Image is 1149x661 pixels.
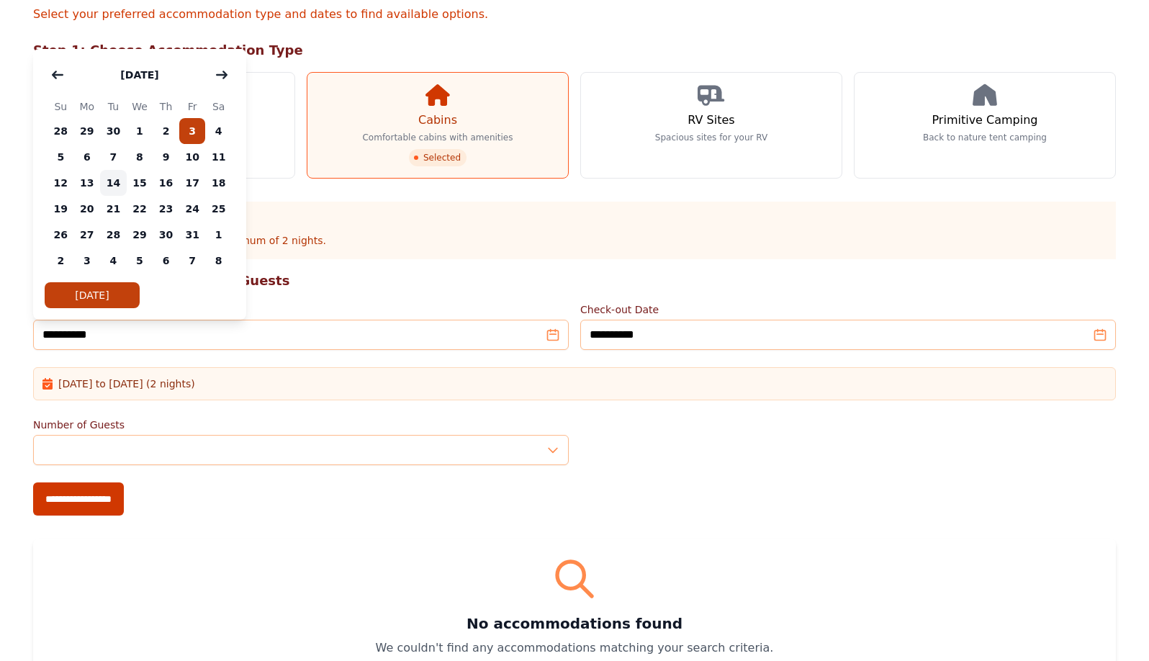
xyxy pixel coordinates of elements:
span: 25 [205,196,232,222]
span: 30 [100,118,127,144]
span: 1 [205,222,232,248]
span: 3 [179,118,206,144]
span: 13 [74,170,101,196]
p: Comfortable cabins with amenities [362,132,513,143]
span: 5 [127,248,153,274]
label: Check-out Date [580,302,1116,317]
span: 29 [74,118,101,144]
span: 2 [153,118,179,144]
p: Select your preferred accommodation type and dates to find available options. [33,6,1116,23]
span: 19 [48,196,74,222]
h3: Primitive Camping [932,112,1038,129]
a: RV Sites Spacious sites for your RV [580,72,842,179]
span: 6 [153,248,179,274]
span: 27 [74,222,101,248]
p: We couldn't find any accommodations matching your search criteria. [50,639,1099,657]
span: Tu [100,98,127,115]
span: 28 [48,118,74,144]
span: 1 [127,118,153,144]
span: 4 [205,118,232,144]
button: [DATE] [45,282,140,308]
span: 12 [48,170,74,196]
span: 6 [74,144,101,170]
span: 30 [153,222,179,248]
span: 17 [179,170,206,196]
p: Spacious sites for your RV [655,132,767,143]
span: 29 [127,222,153,248]
span: 20 [74,196,101,222]
span: 7 [100,144,127,170]
span: 16 [153,170,179,196]
span: Selected [409,149,467,166]
span: 11 [205,144,232,170]
span: 10 [179,144,206,170]
span: 26 [48,222,74,248]
span: 15 [127,170,153,196]
a: Cabins Comfortable cabins with amenities Selected [307,72,569,179]
span: Sa [205,98,232,115]
p: Back to nature tent camping [923,132,1047,143]
span: Su [48,98,74,115]
span: 31 [179,222,206,248]
span: [DATE] to [DATE] (2 nights) [58,377,195,391]
span: Fr [179,98,206,115]
h3: Cabins [418,112,457,129]
span: 9 [153,144,179,170]
span: 4 [100,248,127,274]
h3: RV Sites [688,112,734,129]
span: 5 [48,144,74,170]
span: 18 [205,170,232,196]
span: 7 [179,248,206,274]
label: Check-in Date [33,302,569,317]
span: Th [153,98,179,115]
span: 2 [48,248,74,274]
span: 28 [100,222,127,248]
span: 23 [153,196,179,222]
h2: Step 2: Select Your Dates & Guests [33,271,1116,291]
span: 22 [127,196,153,222]
span: 24 [179,196,206,222]
button: [DATE] [106,60,173,89]
span: 3 [74,248,101,274]
span: 14 [100,170,127,196]
span: Mo [74,98,101,115]
span: We [127,98,153,115]
h2: Step 1: Choose Accommodation Type [33,40,1116,60]
label: Number of Guests [33,418,569,432]
h3: No accommodations found [50,613,1099,634]
a: Primitive Camping Back to nature tent camping [854,72,1116,179]
span: 21 [100,196,127,222]
span: 8 [205,248,232,274]
span: 8 [127,144,153,170]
